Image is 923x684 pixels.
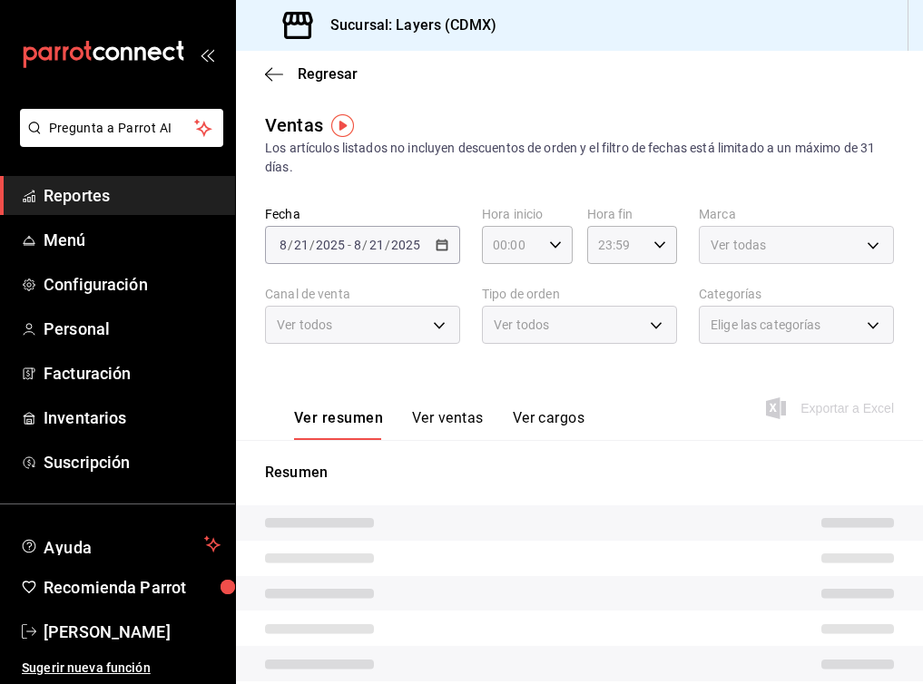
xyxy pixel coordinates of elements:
input: -- [279,238,288,252]
img: Tooltip marker [331,114,354,137]
button: Ver ventas [412,409,484,440]
button: Ver resumen [294,409,383,440]
h3: Sucursal: Layers (CDMX) [316,15,496,36]
input: ---- [315,238,346,252]
label: Marca [699,208,894,220]
div: navigation tabs [294,409,584,440]
label: Tipo de orden [482,288,677,300]
span: Elige las categorías [711,316,821,334]
span: - [348,238,351,252]
input: ---- [390,238,421,252]
a: Pregunta a Parrot AI [13,132,223,151]
span: Suscripción [44,450,221,474]
span: Inventarios [44,406,221,430]
div: Ventas [265,112,323,139]
span: Sugerir nueva función [22,659,221,678]
span: Ver todas [711,236,766,254]
span: / [362,238,368,252]
span: / [288,238,293,252]
label: Fecha [265,208,460,220]
input: -- [293,238,309,252]
span: Recomienda Parrot [44,575,221,600]
label: Canal de venta [265,288,460,300]
span: Ver todos [277,316,332,334]
span: / [309,238,315,252]
span: Configuración [44,272,221,297]
input: -- [368,238,385,252]
button: Regresar [265,65,358,83]
label: Categorías [699,288,894,300]
span: Ayuda [44,533,197,555]
span: [PERSON_NAME] [44,620,221,644]
span: Reportes [44,183,221,208]
span: Menú [44,228,221,252]
div: Los artículos listados no incluyen descuentos de orden y el filtro de fechas está limitado a un m... [265,139,894,177]
label: Hora inicio [482,208,573,220]
span: Ver todos [494,316,549,334]
span: / [385,238,390,252]
button: Ver cargos [513,409,585,440]
button: open_drawer_menu [200,47,214,62]
span: Regresar [298,65,358,83]
input: -- [353,238,362,252]
p: Resumen [265,462,894,484]
label: Hora fin [587,208,678,220]
button: Pregunta a Parrot AI [20,109,223,147]
span: Personal [44,317,221,341]
span: Pregunta a Parrot AI [49,119,195,138]
span: Facturación [44,361,221,386]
